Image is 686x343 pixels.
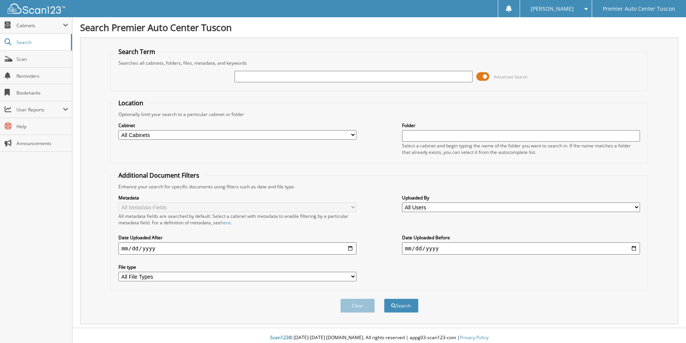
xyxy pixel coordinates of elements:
span: Premier Auto Center Tuscon [603,7,675,11]
h1: Search Premier Auto Center Tuscon [80,21,678,34]
span: Scan [16,56,68,62]
span: Bookmarks [16,90,68,96]
div: Enhance your search for specific documents using filters such as date and file type. [115,183,644,190]
label: Folder [402,122,640,129]
div: Searches all cabinets, folders, files, metadata, and keywords [115,60,644,66]
legend: Additional Document Filters [115,171,203,180]
div: Optionally limit your search to a particular cabinet or folder [115,111,644,118]
span: [PERSON_NAME] [531,7,574,11]
span: Announcements [16,140,68,147]
label: Date Uploaded Before [402,234,640,241]
span: Reminders [16,73,68,79]
img: scan123-logo-white.svg [8,3,65,14]
input: end [402,242,640,255]
button: Clear [340,299,375,313]
a: here [221,219,231,226]
legend: Location [115,99,147,107]
legend: Search Term [115,47,159,56]
a: Privacy Policy [460,334,489,341]
span: User Reports [16,106,63,113]
div: Select a cabinet and begin typing the name of the folder you want to search in. If the name match... [402,142,640,155]
span: Help [16,123,68,130]
span: Cabinets [16,22,63,29]
label: Metadata [118,194,356,201]
label: Date Uploaded After [118,234,356,241]
span: Advanced Search [494,74,528,80]
button: Search [384,299,418,313]
label: Cabinet [118,122,356,129]
label: File type [118,264,356,270]
span: Search [16,39,67,46]
label: Uploaded By [402,194,640,201]
input: start [118,242,356,255]
div: All metadata fields are searched by default. Select a cabinet with metadata to enable filtering b... [118,213,356,226]
span: Scan123 [270,334,289,341]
